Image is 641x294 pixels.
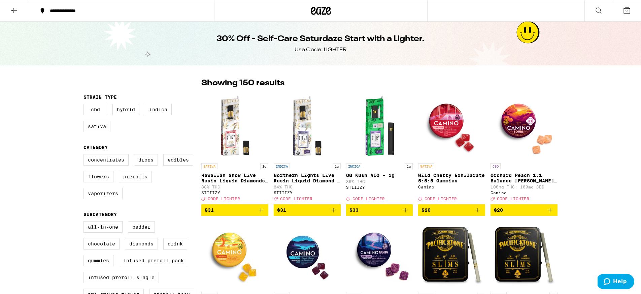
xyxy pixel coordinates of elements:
img: STIIIZY - OG Kush AIO - 1g [346,92,413,160]
legend: Strain Type [83,94,117,100]
span: CODE LIGHTER [208,197,240,201]
div: Use Code: LIGHTER [295,46,346,54]
label: Vaporizers [83,188,123,199]
img: STIIIZY - Northern Lights Live Resin Liquid Diamond - 1g [274,92,341,160]
label: Gummies [83,255,113,266]
button: Add to bag [346,204,413,216]
label: Flowers [83,171,113,182]
span: $20 [421,207,431,213]
span: $20 [494,207,503,213]
h1: 30% Off - Self-Care Saturdaze Start with a Lighter. [216,33,425,45]
p: INDICA [274,163,290,169]
p: CBD [491,163,501,169]
a: Open page for Northern Lights Live Resin Liquid Diamond - 1g from STIIIZY [274,92,341,204]
p: 88% THC [201,185,268,189]
label: Infused Preroll Pack [119,255,188,266]
img: Pacific Stone - Wedding Cake Slims 20-Pack - 7g [418,221,485,289]
p: INDICA [346,163,362,169]
label: Prerolls [119,171,152,182]
label: CBD [83,104,107,115]
span: $33 [349,207,359,213]
span: CODE LIGHTER [425,197,457,201]
a: Open page for Orchard Peach 1:1 Balance Sours Gummies from Camino [491,92,558,204]
label: Edibles [163,154,193,166]
p: 100mg THC: 100mg CBD [491,185,558,189]
p: Showing 150 results [201,78,284,89]
span: $31 [277,207,286,213]
span: CODE LIGHTER [280,197,312,201]
a: Open page for OG Kush AIO - 1g from STIIIZY [346,92,413,204]
label: Hybrid [112,104,139,115]
label: Sativa [83,121,110,132]
p: 1g [333,163,341,169]
a: Open page for Hawaiian Snow Live Resin Liquid Diamonds - 1g from STIIIZY [201,92,268,204]
label: Concentrates [83,154,129,166]
label: Drops [134,154,158,166]
p: 1g [260,163,268,169]
label: Badder [128,221,155,233]
iframe: Opens a widget where you can find more information [598,274,634,291]
legend: Category [83,145,108,150]
p: Orchard Peach 1:1 Balance [PERSON_NAME] Gummies [491,173,558,183]
a: Open page for Wild Cherry Exhilarate 5:5:5 Gummies from Camino [418,92,485,204]
label: Drink [163,238,187,249]
p: Northern Lights Live Resin Liquid Diamond - 1g [274,173,341,183]
label: Diamonds [125,238,158,249]
label: All-In-One [83,221,123,233]
p: 86% THC [346,179,413,184]
span: $31 [205,207,214,213]
button: Add to bag [491,204,558,216]
div: Camino [491,190,558,195]
button: Add to bag [201,204,268,216]
label: Chocolate [83,238,120,249]
p: SATIVA [418,163,434,169]
img: Camino - Orchard Peach 1:1 Balance Sours Gummies [491,92,558,160]
p: Wild Cherry Exhilarate 5:5:5 Gummies [418,173,485,183]
img: Camino - Wild Cherry Exhilarate 5:5:5 Gummies [418,92,485,160]
span: CODE LIGHTER [497,197,529,201]
label: Infused Preroll Single [83,272,159,283]
legend: Subcategory [83,212,117,217]
div: STIIIZY [274,190,341,195]
span: CODE LIGHTER [352,197,385,201]
p: 1g [405,163,413,169]
p: SATIVA [201,163,217,169]
div: Camino [418,185,485,189]
p: 84% THC [274,185,341,189]
label: Indica [145,104,172,115]
button: Add to bag [274,204,341,216]
img: Pacific Stone - Starberry Cough Slims 20-Pack - 7g [491,221,558,289]
img: Camino - Midnight Blueberry 5:1 Sleep Gummies [274,221,341,289]
p: OG Kush AIO - 1g [346,173,413,178]
img: Camino - Mango Serenity 1:1 THC:CBD Gummies [201,221,268,289]
div: STIIIZY [346,185,413,189]
img: Camino - Blackberry Dream10:10:10 Deep Sleep Gummies [346,221,413,289]
p: Hawaiian Snow Live Resin Liquid Diamonds - 1g [201,173,268,183]
button: Add to bag [418,204,485,216]
div: STIIIZY [201,190,268,195]
img: STIIIZY - Hawaiian Snow Live Resin Liquid Diamonds - 1g [201,92,268,160]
